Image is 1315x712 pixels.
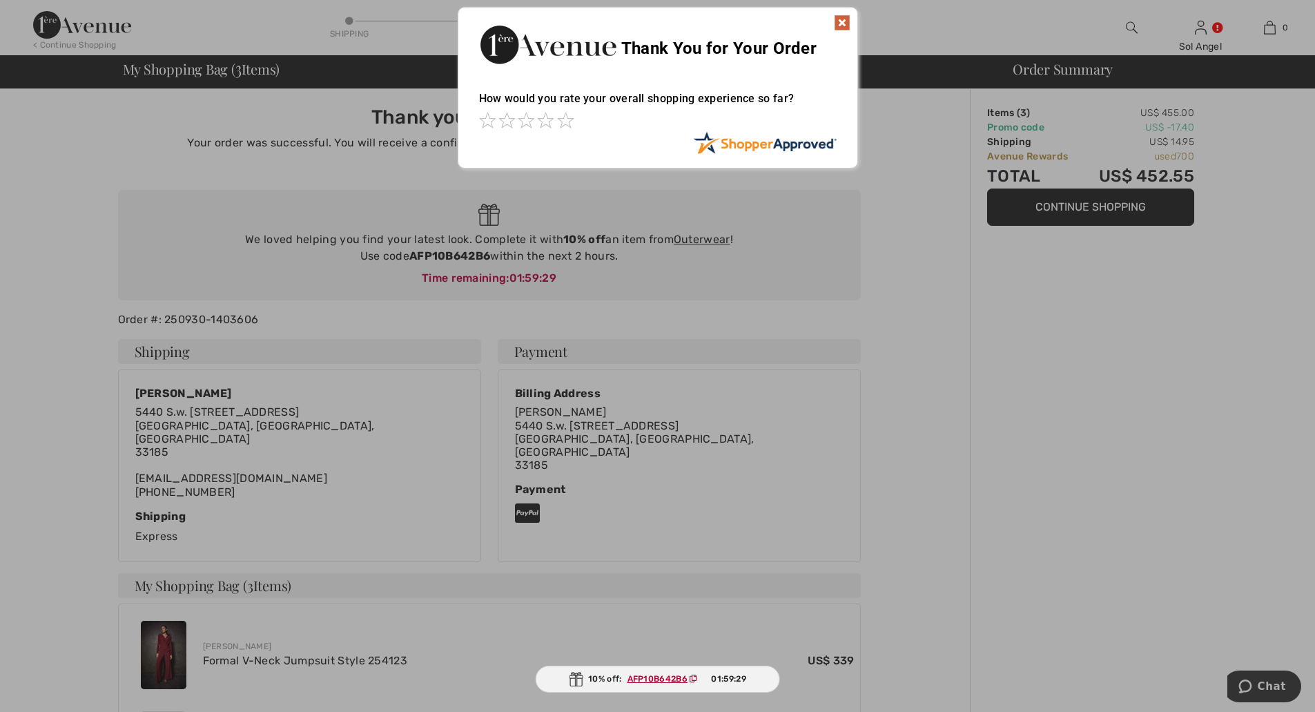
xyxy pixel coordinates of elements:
[627,674,688,684] ins: AFP10B642B6
[621,39,817,58] span: Thank You for Your Order
[569,672,583,686] img: Gift.svg
[30,10,59,22] span: Chat
[479,78,837,131] div: How would you rate your overall shopping experience so far?
[535,666,780,693] div: 10% off:
[834,15,850,31] img: x
[479,21,617,68] img: Thank You for Your Order
[711,673,746,685] span: 01:59:29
